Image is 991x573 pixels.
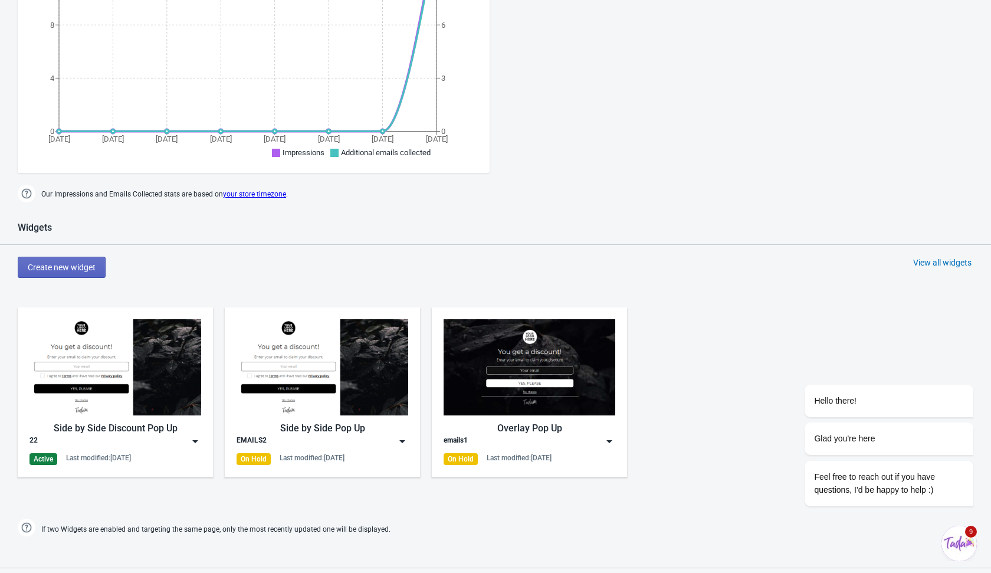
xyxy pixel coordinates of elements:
div: Side by Side Pop Up [237,421,408,436]
tspan: [DATE] [102,135,124,143]
img: regular_popup.jpg [237,319,408,415]
tspan: [DATE] [48,135,70,143]
img: full_screen_popup.jpg [444,319,615,415]
div: Active [29,453,57,465]
span: Create new widget [28,263,96,272]
div: View all widgets [913,257,972,269]
div: Last modified: [DATE] [280,453,344,463]
div: EMAILS2 [237,436,267,447]
tspan: 8 [50,21,54,30]
tspan: 6 [441,21,445,30]
span: Additional emails collected [341,148,431,157]
div: Overlay Pop Up [444,421,615,436]
tspan: 4 [50,74,55,83]
img: help.png [18,185,35,202]
span: Our Impressions and Emails Collected stats are based on . [41,185,288,204]
img: dropdown.png [396,436,408,447]
img: help.png [18,519,35,536]
tspan: [DATE] [372,135,393,143]
iframe: chat widget [767,279,979,520]
tspan: [DATE] [318,135,340,143]
img: regular_popup.jpg [29,319,201,415]
tspan: 0 [441,127,445,136]
button: Create new widget [18,257,106,278]
tspan: 3 [441,74,445,83]
img: dropdown.png [603,436,615,447]
tspan: [DATE] [210,135,232,143]
div: Last modified: [DATE] [66,453,131,463]
img: dropdown.png [189,436,201,447]
span: If two Widgets are enabled and targeting the same page, only the most recently updated one will b... [41,520,391,539]
div: On Hold [237,453,271,465]
div: On Hold [444,453,478,465]
tspan: [DATE] [426,135,448,143]
tspan: [DATE] [156,135,178,143]
tspan: 0 [50,127,54,136]
a: your store timezone [223,190,286,198]
span: Impressions [283,148,324,157]
div: emails1 [444,436,468,447]
iframe: chat widget [941,526,979,561]
div: Side by Side Discount Pop Up [29,421,201,436]
div: Last modified: [DATE] [487,453,552,463]
div: 22 [29,436,38,447]
tspan: [DATE] [264,135,286,143]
